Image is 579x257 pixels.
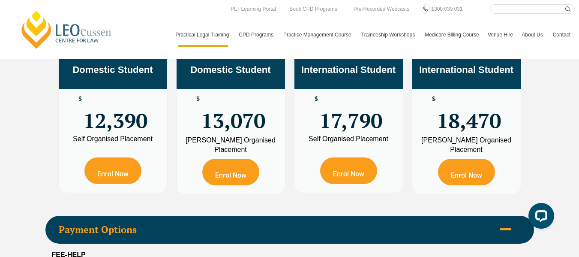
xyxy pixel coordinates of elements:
[320,157,377,184] a: Enrol Now
[483,22,517,47] a: Venue Hire
[517,22,548,47] a: About Us
[72,64,153,75] span: Domestic Student
[171,22,235,47] a: Practical Legal Training
[437,96,501,129] span: 18,470
[19,9,114,50] a: [PERSON_NAME] Centre for Law
[301,64,396,75] span: International Student
[183,136,279,154] div: [PERSON_NAME] Organised Placement
[351,4,412,14] a: Pre-Recorded Webcasts
[287,4,339,14] a: Book CPD Programs
[315,96,318,102] span: $
[83,96,147,129] span: 12,390
[438,159,495,185] a: Enrol Now
[420,22,483,47] a: Medicare Billing Course
[190,64,270,75] span: Domestic Student
[84,157,141,184] a: Enrol Now
[59,225,495,234] span: Payment Options
[357,22,420,47] a: Traineeship Workshops
[429,4,465,14] a: 1300 039 031
[78,96,82,102] span: $
[279,22,357,47] a: Practice Management Course
[228,4,278,14] a: PLT Learning Portal
[419,64,513,75] span: International Student
[431,6,462,12] span: 1300 039 031
[234,22,279,47] a: CPD Programs
[419,136,514,154] div: [PERSON_NAME] Organised Placement
[65,136,161,142] div: Self Organised Placement
[201,96,265,129] span: 13,070
[196,96,200,102] span: $
[432,96,435,102] span: $
[202,159,259,185] a: Enrol Now
[522,200,558,236] iframe: LiveChat chat widget
[301,136,396,142] div: Self Organised Placement
[319,96,382,129] span: 17,790
[549,22,575,47] a: Contact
